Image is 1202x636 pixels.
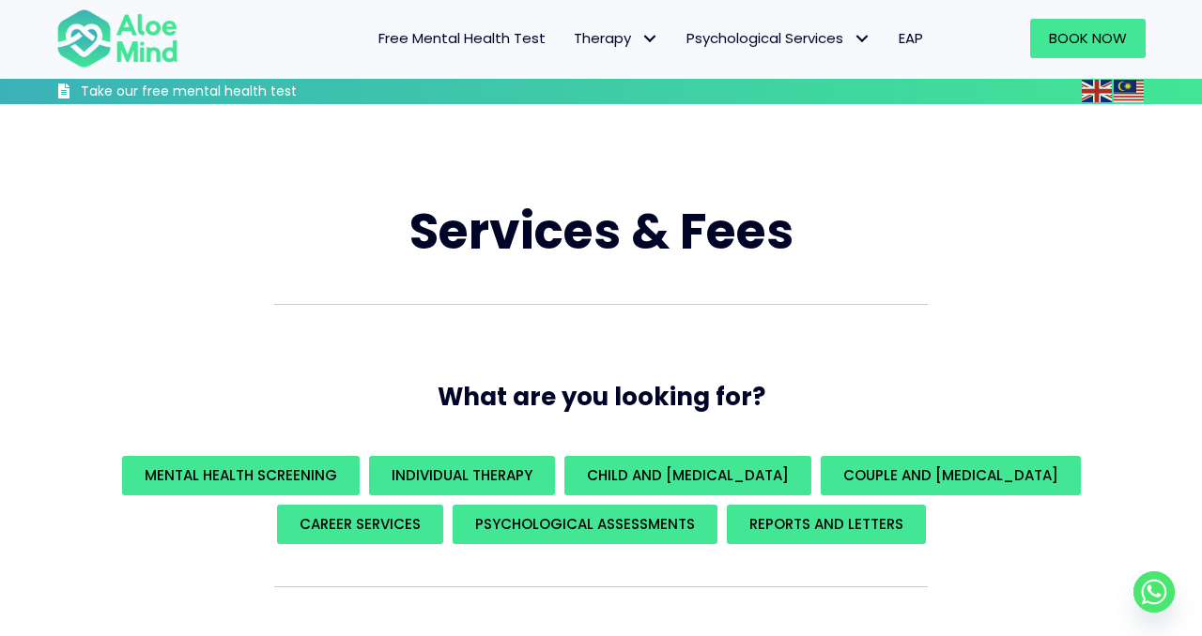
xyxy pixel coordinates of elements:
[56,8,178,69] img: Aloe mind Logo
[1082,80,1112,102] img: en
[438,380,765,414] span: What are you looking for?
[56,451,1146,549] div: What are you looking for?
[843,465,1058,485] span: Couple and [MEDICAL_DATA]
[899,28,923,48] span: EAP
[145,465,337,485] span: Mental Health Screening
[392,465,532,485] span: Individual Therapy
[203,19,937,58] nav: Menu
[885,19,937,58] a: EAP
[378,28,546,48] span: Free Mental Health Test
[453,505,717,544] a: Psychological assessments
[727,505,926,544] a: REPORTS AND LETTERS
[560,19,672,58] a: TherapyTherapy: submenu
[369,456,555,495] a: Individual Therapy
[56,83,397,104] a: Take our free mental health test
[1114,80,1146,101] a: Malay
[686,28,871,48] span: Psychological Services
[587,465,789,485] span: Child and [MEDICAL_DATA]
[848,25,875,53] span: Psychological Services: submenu
[821,456,1081,495] a: Couple and [MEDICAL_DATA]
[409,197,794,265] span: Services & Fees
[1030,19,1146,58] a: Book Now
[1049,28,1127,48] span: Book Now
[564,456,811,495] a: Child and [MEDICAL_DATA]
[81,83,397,101] h3: Take our free mental health test
[636,25,663,53] span: Therapy: submenu
[672,19,885,58] a: Psychological ServicesPsychological Services: submenu
[277,505,443,544] a: Career Services
[122,456,360,495] a: Mental Health Screening
[1114,80,1144,102] img: ms
[1133,571,1175,613] a: Whatsapp
[1082,80,1114,101] a: English
[749,514,903,534] span: REPORTS AND LETTERS
[300,514,421,534] span: Career Services
[475,514,695,534] span: Psychological assessments
[574,28,658,48] span: Therapy
[364,19,560,58] a: Free Mental Health Test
